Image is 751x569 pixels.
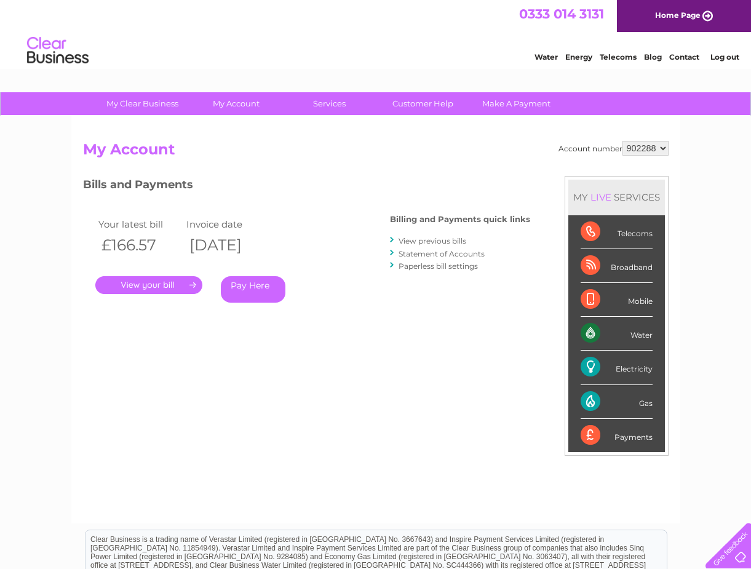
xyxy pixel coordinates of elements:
h2: My Account [83,141,669,164]
a: My Clear Business [92,92,193,115]
div: MY SERVICES [568,180,665,215]
div: Payments [581,419,653,452]
a: Log out [710,52,739,62]
div: Clear Business is a trading name of Verastar Limited (registered in [GEOGRAPHIC_DATA] No. 3667643... [85,7,667,60]
img: logo.png [26,32,89,70]
a: Energy [565,52,592,62]
a: Contact [669,52,699,62]
th: £166.57 [95,233,184,258]
div: Telecoms [581,215,653,249]
a: Statement of Accounts [399,249,485,258]
div: Mobile [581,283,653,317]
a: 0333 014 3131 [519,6,604,22]
a: My Account [185,92,287,115]
div: Electricity [581,351,653,384]
h3: Bills and Payments [83,176,530,197]
th: [DATE] [183,233,272,258]
div: Broadband [581,249,653,283]
a: Services [279,92,380,115]
a: Customer Help [372,92,474,115]
h4: Billing and Payments quick links [390,215,530,224]
td: Invoice date [183,216,272,233]
div: LIVE [588,191,614,203]
a: Blog [644,52,662,62]
div: Water [581,317,653,351]
div: Gas [581,385,653,419]
a: Telecoms [600,52,637,62]
div: Account number [558,141,669,156]
a: . [95,276,202,294]
a: View previous bills [399,236,466,245]
a: Make A Payment [466,92,567,115]
a: Water [534,52,558,62]
a: Pay Here [221,276,285,303]
td: Your latest bill [95,216,184,233]
a: Paperless bill settings [399,261,478,271]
